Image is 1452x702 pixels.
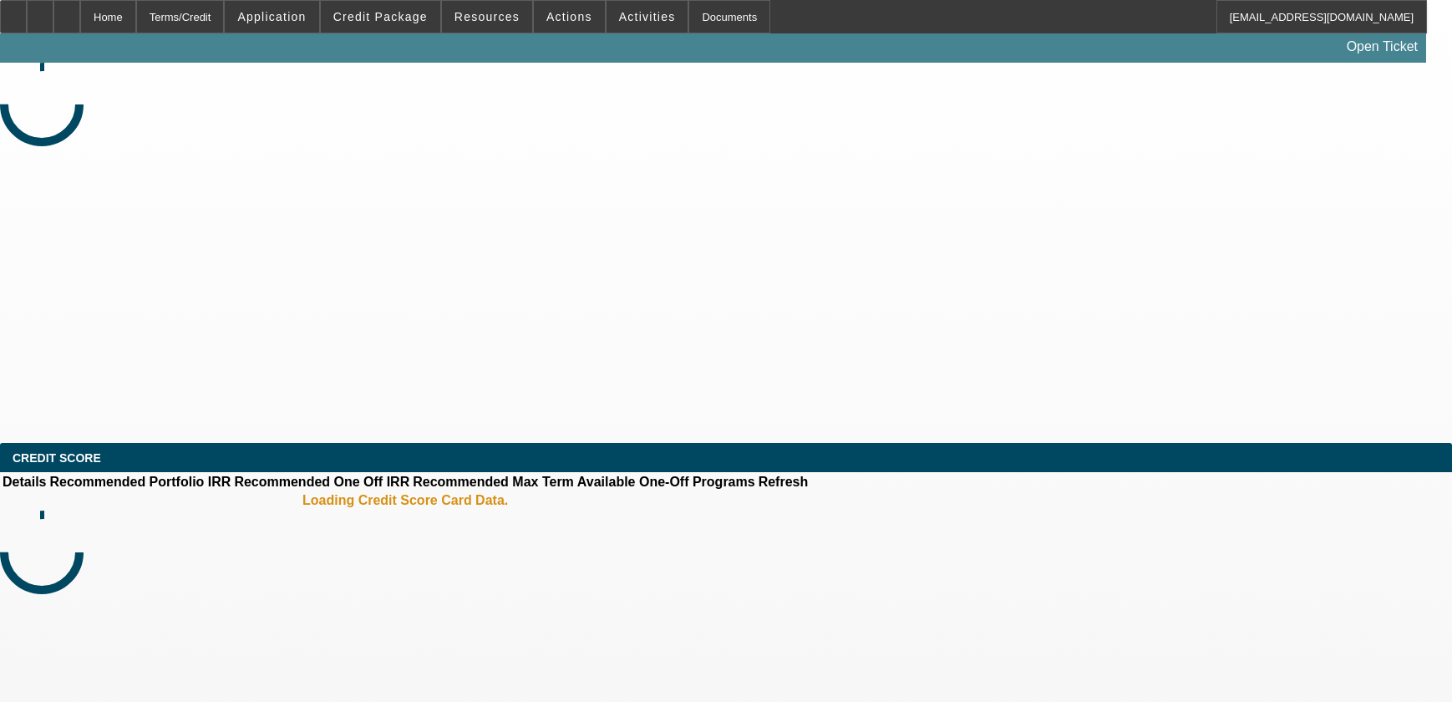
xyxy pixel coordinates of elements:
th: Available One-Off Programs [576,474,756,491]
span: Application [237,10,306,23]
th: Recommended One Off IRR [233,474,410,491]
button: Application [225,1,318,33]
button: Credit Package [321,1,440,33]
span: Actions [546,10,592,23]
button: Resources [442,1,532,33]
button: Actions [534,1,605,33]
b: Loading Credit Score Card Data. [302,493,508,508]
span: Activities [619,10,676,23]
a: Open Ticket [1340,33,1424,61]
span: CREDIT SCORE [13,451,101,465]
th: Recommended Max Term [412,474,575,491]
th: Recommended Portfolio IRR [48,474,231,491]
th: Refresh [758,474,810,491]
span: Credit Package [333,10,428,23]
th: Details [2,474,47,491]
button: Activities [607,1,688,33]
span: Resources [454,10,520,23]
